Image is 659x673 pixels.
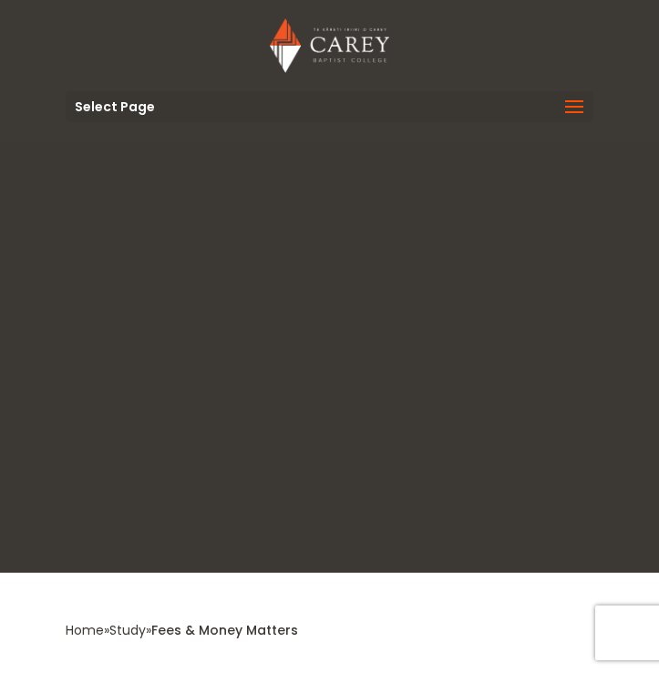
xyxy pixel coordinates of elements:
span: Fees & Money Matters [151,621,298,639]
span: » » [66,621,298,639]
a: Study [109,621,146,639]
span: Select Page [75,100,155,113]
img: Carey Baptist College [270,18,389,73]
a: Home [66,621,104,639]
